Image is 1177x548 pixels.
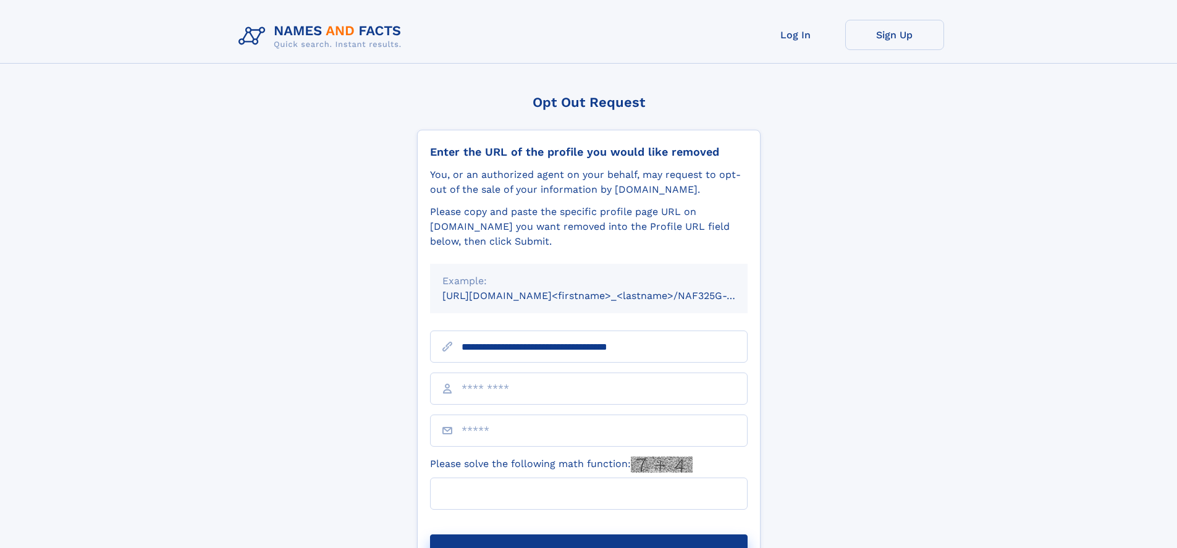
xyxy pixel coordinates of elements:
small: [URL][DOMAIN_NAME]<firstname>_<lastname>/NAF325G-xxxxxxxx [442,290,771,301]
label: Please solve the following math function: [430,457,693,473]
div: Opt Out Request [417,95,761,110]
div: Example: [442,274,735,289]
div: Please copy and paste the specific profile page URL on [DOMAIN_NAME] you want removed into the Pr... [430,204,748,249]
a: Sign Up [845,20,944,50]
a: Log In [746,20,845,50]
img: Logo Names and Facts [234,20,411,53]
div: You, or an authorized agent on your behalf, may request to opt-out of the sale of your informatio... [430,167,748,197]
div: Enter the URL of the profile you would like removed [430,145,748,159]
